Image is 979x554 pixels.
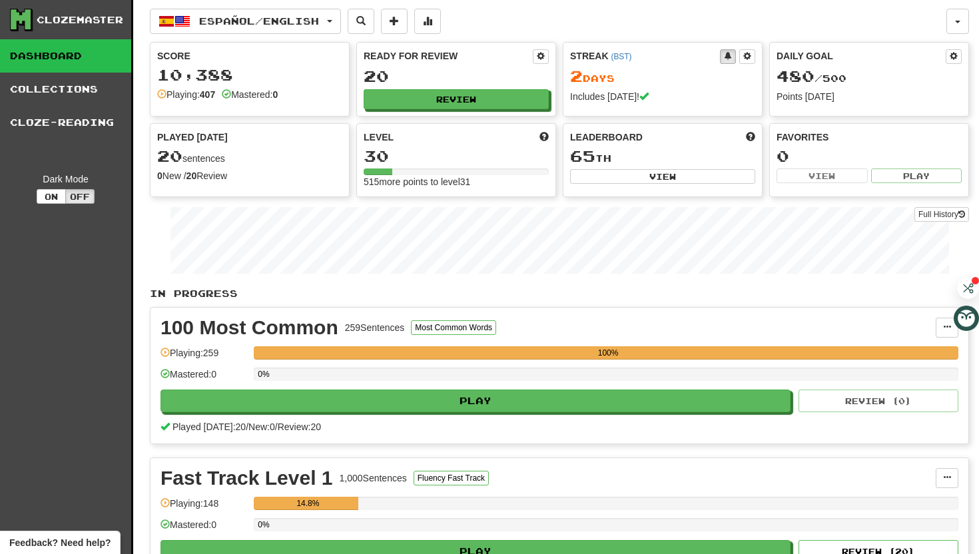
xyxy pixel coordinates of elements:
[157,88,215,101] div: Playing:
[414,471,489,485] button: Fluency Fast Track
[161,468,333,488] div: Fast Track Level 1
[364,68,549,85] div: 20
[157,170,163,181] strong: 0
[570,90,755,103] div: Includes [DATE]!
[570,169,755,184] button: View
[777,49,946,64] div: Daily Goal
[200,89,215,100] strong: 407
[570,148,755,165] div: th
[777,168,868,183] button: View
[746,131,755,144] span: This week in points, UTC
[345,321,405,334] div: 259 Sentences
[186,170,197,181] strong: 20
[161,346,247,368] div: Playing: 259
[161,368,247,390] div: Mastered: 0
[10,172,121,186] div: Dark Mode
[364,175,549,188] div: 515 more points to level 31
[37,13,123,27] div: Clozemaster
[150,287,969,300] p: In Progress
[364,49,533,63] div: Ready for Review
[914,207,969,222] a: Full History
[157,49,342,63] div: Score
[570,131,643,144] span: Leaderboard
[570,49,720,63] div: Streak
[799,390,958,412] button: Review (0)
[871,168,962,183] button: Play
[414,9,441,34] button: More stats
[258,346,958,360] div: 100%
[9,536,111,549] span: Open feedback widget
[570,67,583,85] span: 2
[157,148,342,165] div: sentences
[161,497,247,519] div: Playing: 148
[222,88,278,101] div: Mastered:
[65,189,95,204] button: Off
[340,471,407,485] div: 1,000 Sentences
[275,421,278,432] span: /
[246,421,248,432] span: /
[348,9,374,34] button: Search sentences
[258,497,358,510] div: 14.8%
[411,320,496,335] button: Most Common Words
[777,131,962,144] div: Favorites
[278,421,321,432] span: Review: 20
[161,518,247,540] div: Mastered: 0
[570,146,595,165] span: 65
[161,318,338,338] div: 100 Most Common
[777,67,815,85] span: 480
[381,9,408,34] button: Add sentence to collection
[161,390,791,412] button: Play
[172,421,246,432] span: Played [DATE]: 20
[364,131,394,144] span: Level
[570,68,755,85] div: Day s
[199,15,319,27] span: Español / English
[150,9,341,34] button: Español/English
[157,169,342,182] div: New / Review
[37,189,66,204] button: On
[777,148,962,164] div: 0
[272,89,278,100] strong: 0
[157,67,342,83] div: 10,388
[539,131,549,144] span: Score more points to level up
[157,146,182,165] span: 20
[777,90,962,103] div: Points [DATE]
[248,421,275,432] span: New: 0
[364,148,549,164] div: 30
[611,52,631,61] a: (BST)
[777,73,846,84] span: / 500
[157,131,228,144] span: Played [DATE]
[364,89,549,109] button: Review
